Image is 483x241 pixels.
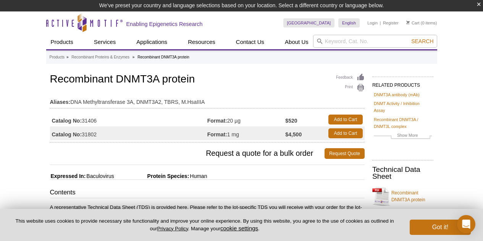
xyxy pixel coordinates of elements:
a: Feedback [336,73,365,82]
a: Services [89,35,121,49]
td: 20 µg [207,113,286,126]
a: Login [367,20,378,26]
span: Search [411,38,433,44]
a: Products [50,54,65,61]
strong: Aliases: [50,99,71,105]
a: Cart [406,20,420,26]
td: 31802 [50,126,207,140]
a: Applications [132,35,172,49]
a: Contact Us [231,35,269,49]
span: Human [189,173,207,179]
span: Baculovirus [86,173,114,179]
span: Expressed In: [50,173,86,179]
td: 1 mg [207,126,286,140]
strong: $520 [285,117,297,124]
li: (0 items) [406,18,437,27]
td: DNA Methyltransferase 3A, DNMT3A2, TBRS, M.HsaIIIA [50,94,365,106]
a: Show More [374,132,432,141]
button: cookie settings [220,225,258,231]
h2: RELATED PRODUCTS [372,76,433,90]
span: Protein Species: [116,173,189,179]
li: » [66,55,69,59]
a: Add to Cart [328,115,363,125]
strong: $4,500 [285,131,302,138]
div: Open Intercom Messenger [457,215,475,233]
a: Resources [183,35,220,49]
a: Recombinant DNMT3A protein [372,185,433,208]
a: Request Quote [325,148,365,159]
a: English [338,18,360,27]
a: DNMT3A antibody (mAb) [374,91,420,98]
h2: Technical Data Sheet [372,166,433,180]
input: Keyword, Cat. No. [313,35,437,48]
button: Search [409,38,436,45]
li: | [380,18,381,27]
a: Recombinant DNMT3A / DNMT3L complex [374,116,432,130]
button: Got it! [410,220,471,235]
strong: Format: [207,117,227,124]
h2: Enabling Epigenetics Research [126,21,203,27]
a: Print [336,84,365,92]
span: Request a quote for a bulk order [50,148,325,159]
a: Recombinant Proteins & Enzymes [71,54,129,61]
strong: Format: [207,131,227,138]
p: This website uses cookies to provide necessary site functionality and improve your online experie... [12,218,397,232]
li: Recombinant DNMT3A protein [137,55,189,59]
img: Your Cart [406,21,410,24]
strong: Catalog No: [52,131,82,138]
li: » [132,55,135,59]
a: Register [383,20,399,26]
a: DNMT Activity / Inhibition Assay [374,100,432,114]
a: Products [46,35,78,49]
td: 31406 [50,113,207,126]
a: Add to Cart [328,128,363,138]
h3: Contents [50,188,365,199]
a: Privacy Policy [157,226,188,231]
a: About Us [280,35,313,49]
strong: Catalog No: [52,117,82,124]
p: A representative Technical Data Sheet (TDS) is provided here. Please refer to the lot-specific TD... [50,204,365,218]
a: [GEOGRAPHIC_DATA] [283,18,335,27]
h1: Recombinant DNMT3A protein [50,73,365,86]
